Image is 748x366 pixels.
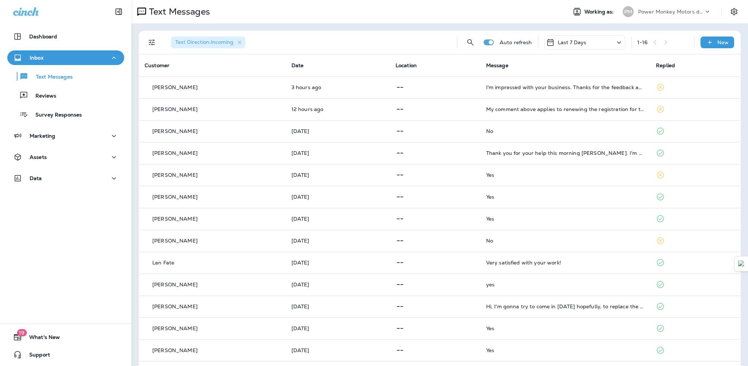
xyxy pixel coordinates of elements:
[29,34,57,39] p: Dashboard
[291,260,384,266] p: Aug 8, 2025 10:11 AM
[291,106,384,112] p: Aug 14, 2025 05:25 AM
[22,334,60,343] span: What's New
[171,37,245,48] div: Text Direction:Incoming
[486,304,644,309] div: Hi, I'm gonna try to come in today hopefully, to replace the tire, thank you.
[30,133,55,139] p: Marketing
[486,325,644,331] div: Yes
[291,304,384,309] p: Aug 7, 2025 09:39 AM
[291,150,384,156] p: Aug 12, 2025 10:38 AM
[291,325,384,331] p: Aug 7, 2025 08:57 AM
[500,39,532,45] p: Auto refresh
[486,150,644,156] div: Thank you for your help this morning Kimberly. I'm going to have to cancel my 1130 appointment today
[7,29,124,44] button: Dashboard
[291,238,384,244] p: Aug 11, 2025 07:46 AM
[152,282,198,287] p: [PERSON_NAME]
[291,282,384,287] p: Aug 7, 2025 09:29 PM
[108,4,129,19] button: Collapse Sidebar
[486,260,644,266] div: Very satisfied with your work!
[7,347,124,362] button: Support
[175,39,233,45] span: Text Direction : Incoming
[152,194,198,200] p: [PERSON_NAME]
[291,128,384,134] p: Aug 12, 2025 11:30 AM
[558,39,587,45] p: Last 7 Days
[30,55,43,61] p: Inbox
[7,50,124,65] button: Inbox
[152,84,198,90] p: [PERSON_NAME]
[738,260,745,267] img: Detect Auto
[152,106,198,112] p: [PERSON_NAME]
[145,62,169,69] span: Customer
[28,93,56,100] p: Reviews
[145,35,159,50] button: Filters
[152,150,198,156] p: [PERSON_NAME]
[28,112,82,119] p: Survey Responses
[28,74,73,81] p: Text Messages
[291,84,384,90] p: Aug 14, 2025 01:32 PM
[17,329,27,336] span: 19
[152,216,198,222] p: [PERSON_NAME]
[486,62,508,69] span: Message
[7,150,124,164] button: Assets
[486,84,644,90] div: I'm impressed with your business. Thanks for the feedback and your personal attention to this par...
[638,9,704,15] p: Power Monkey Motors dba Grease Monkey 1120
[728,5,741,18] button: Settings
[486,282,644,287] div: yes
[152,347,198,353] p: [PERSON_NAME]
[152,128,198,134] p: [PERSON_NAME]
[291,216,384,222] p: Aug 11, 2025 09:02 AM
[291,62,304,69] span: Date
[30,175,42,181] p: Data
[486,347,644,353] div: Yes
[396,62,417,69] span: Location
[291,172,384,178] p: Aug 12, 2025 09:58 AM
[146,6,210,17] p: Text Messages
[7,129,124,143] button: Marketing
[291,347,384,353] p: Aug 7, 2025 08:06 AM
[30,154,47,160] p: Assets
[7,107,124,122] button: Survey Responses
[623,6,634,17] div: PM
[152,304,198,309] p: [PERSON_NAME]
[152,172,198,178] p: [PERSON_NAME]
[486,172,644,178] div: Yes
[486,194,644,200] div: Yes
[717,39,729,45] p: New
[486,128,644,134] div: No
[7,330,124,344] button: 19What's New
[656,62,675,69] span: Replied
[22,352,50,361] span: Support
[463,35,478,50] button: Search Messages
[486,216,644,222] div: Yes
[7,171,124,186] button: Data
[486,238,644,244] div: No
[584,9,615,15] span: Working as:
[152,325,198,331] p: [PERSON_NAME]
[7,69,124,84] button: Text Messages
[637,39,648,45] div: 1 - 16
[152,260,174,266] p: Len Fate
[486,106,644,112] div: My comment above applies to renewing the registration for the year 2024-2025. Due 09/25.
[291,194,384,200] p: Aug 11, 2025 09:47 AM
[7,88,124,103] button: Reviews
[152,238,198,244] p: [PERSON_NAME]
